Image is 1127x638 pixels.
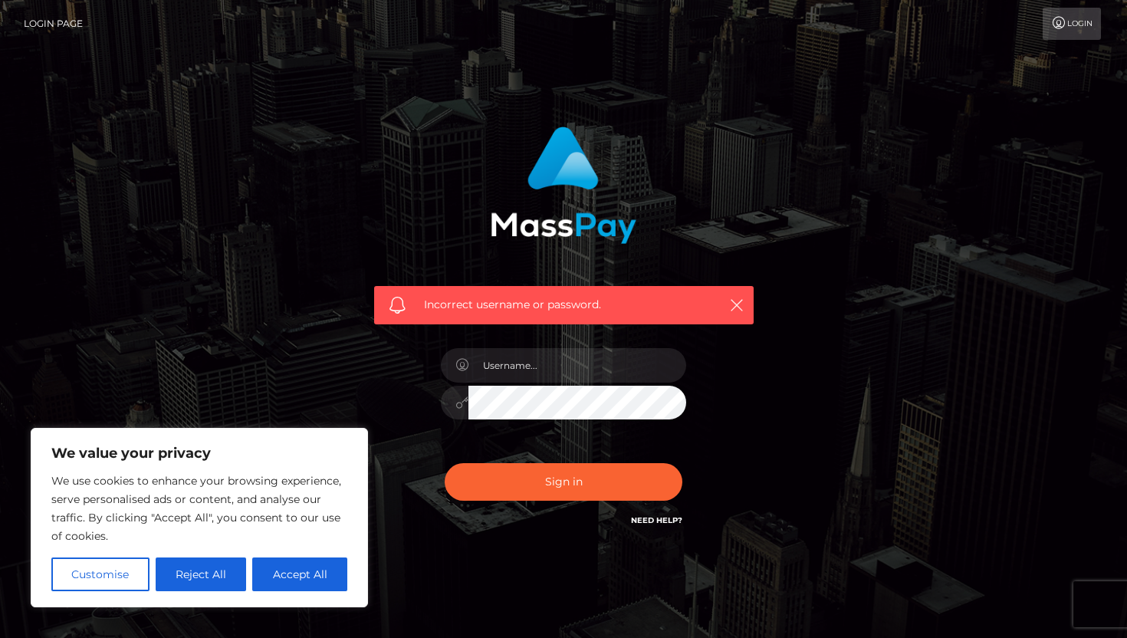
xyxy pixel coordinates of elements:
[424,297,704,313] span: Incorrect username or password.
[156,557,247,591] button: Reject All
[51,444,347,462] p: We value your privacy
[51,557,149,591] button: Customise
[24,8,83,40] a: Login Page
[252,557,347,591] button: Accept All
[445,463,682,501] button: Sign in
[51,472,347,545] p: We use cookies to enhance your browsing experience, serve personalised ads or content, and analys...
[491,127,636,244] img: MassPay Login
[31,428,368,607] div: We value your privacy
[468,348,686,383] input: Username...
[631,515,682,525] a: Need Help?
[1043,8,1101,40] a: Login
